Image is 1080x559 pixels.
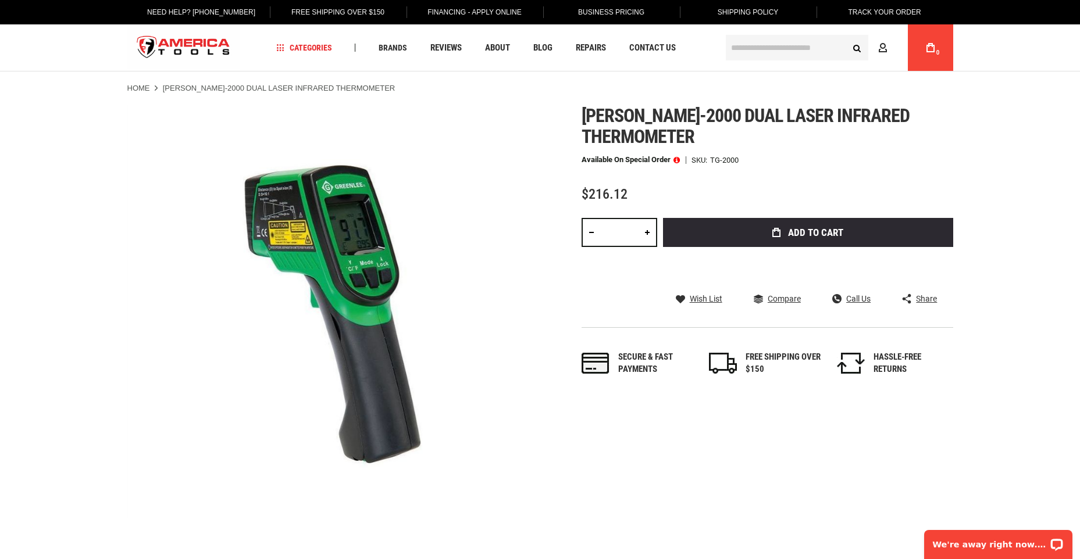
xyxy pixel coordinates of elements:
[571,40,611,56] a: Repairs
[127,26,240,70] a: store logo
[163,84,395,92] strong: [PERSON_NAME]-2000 DUAL LASER INFRARED THERMOMETER
[582,105,910,148] span: [PERSON_NAME]-2000 dual laser infrared thermometer
[690,295,722,303] span: Wish List
[480,40,515,56] a: About
[788,228,843,238] span: Add to Cart
[692,156,710,164] strong: SKU
[127,26,240,70] img: America Tools
[624,40,681,56] a: Contact Us
[485,44,510,52] span: About
[528,40,558,56] a: Blog
[618,351,694,376] div: Secure & fast payments
[379,44,407,52] span: Brands
[663,218,953,247] button: Add to Cart
[746,351,821,376] div: FREE SHIPPING OVER $150
[916,295,937,303] span: Share
[718,8,779,16] span: Shipping Policy
[917,522,1080,559] iframe: LiveChat chat widget
[582,186,628,202] span: $216.12
[373,40,412,56] a: Brands
[276,44,332,52] span: Categories
[661,250,956,284] iframe: Secure express checkout frame
[127,83,150,94] a: Home
[582,353,609,374] img: payments
[768,295,801,303] span: Compare
[533,44,553,52] span: Blog
[936,49,940,56] span: 0
[582,156,680,164] p: Available on Special Order
[425,40,467,56] a: Reviews
[846,37,868,59] button: Search
[832,293,871,304] a: Call Us
[676,293,722,304] a: Wish List
[709,353,737,374] img: shipping
[837,353,865,374] img: returns
[754,293,801,304] a: Compare
[629,44,676,52] span: Contact Us
[271,40,337,56] a: Categories
[430,44,462,52] span: Reviews
[874,351,949,376] div: HASSLE-FREE RETURNS
[576,44,606,52] span: Repairs
[127,105,540,518] img: GREENLEE TG-2000 DUAL LASER INFRARED THERMOMETER
[919,24,942,71] a: 0
[846,295,871,303] span: Call Us
[710,156,739,164] div: TG-2000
